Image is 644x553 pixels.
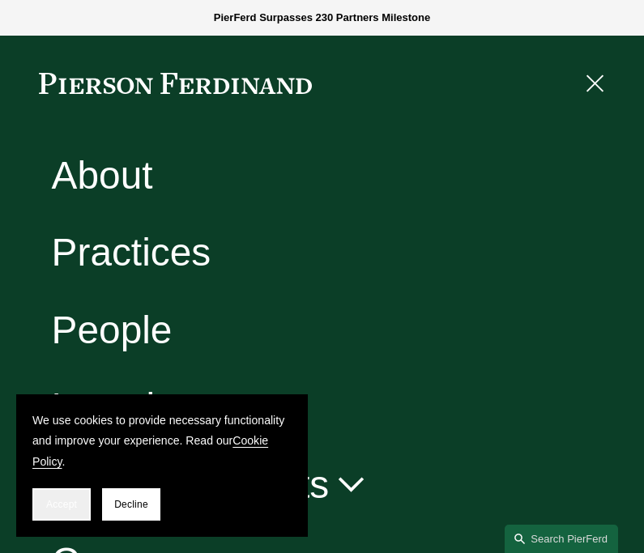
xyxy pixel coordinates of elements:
a: Search this site [505,525,618,553]
a: Locations [52,389,218,428]
button: Decline [102,488,160,521]
a: Cookie Policy [32,434,268,467]
a: About [52,156,153,195]
a: People [52,311,173,350]
a: Practices [52,234,211,273]
section: Cookie banner [16,394,308,537]
span: Decline [114,499,148,510]
p: We use cookies to provide necessary functionality and improve your experience. Read our . [32,410,292,472]
button: Accept [32,488,91,521]
span: Accept [46,499,77,510]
